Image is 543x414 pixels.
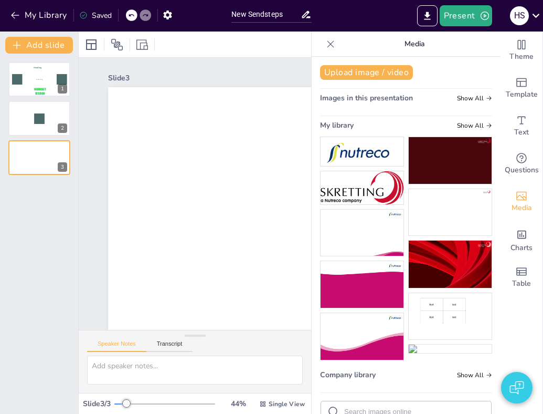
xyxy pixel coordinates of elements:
div: 3 [58,162,67,172]
img: 653a2a9f-9727-4f89-a52b-1c3c9cc8f29b.png [409,293,492,340]
span: Show all [457,371,492,379]
img: 46133772-9d86-490e-8127-bde7a6de19f9.png [321,210,403,256]
div: Resize presentation [134,36,150,53]
div: 3 [8,140,70,175]
span: Text [514,127,529,138]
img: 2ccdaa61-dd91-4758-ba03-462e3812f0f9.png [321,313,403,360]
button: Transcript [146,340,193,352]
div: Add text boxes [501,107,542,145]
span: Template [506,89,538,100]
span: Images in this presentation [320,93,413,103]
div: Add a table [501,258,542,296]
span: Table [512,278,531,289]
button: My Library [8,7,71,24]
span: Subheading [36,79,42,80]
span: Media [512,202,532,214]
button: Upload image / video [320,65,413,80]
span: Charts [510,242,533,254]
input: Insert title [231,7,301,22]
img: 0f0ec226-c90b-43fb-a848-59d672a18d1c.png [321,137,403,166]
img: 31c74118-3561-4be6-b63a-d9bf5bf8c43e.png [409,137,492,184]
div: Slide 3 / 3 [83,399,114,409]
button: Add slide [5,37,73,54]
div: Add charts and graphs [501,221,542,258]
div: Saved [79,11,112,20]
img: cb87bf30-6d6a-4c8d-823e-d84da9d020f4.png [321,261,403,308]
span: WORKOUT SESSION [34,87,46,95]
div: Get real-time input from your audience [501,145,542,183]
img: 2fa9b7cf-5cb6-4746-bca0-6c73f73ed829.jpeg [321,171,403,204]
button: h s [510,5,529,26]
div: 1 [58,84,67,94]
img: 0165bd5f-e8f8-4b74-9c77-d12d82d4f900.png [409,241,492,287]
img: ebc90f95-42cd-4cc1-87a8-a0bd2af289dc.png [409,189,492,236]
span: Show all [457,95,492,102]
div: Slide 3 [108,73,442,83]
div: Add ready made slides [501,69,542,107]
div: Change the overall theme [501,32,542,69]
span: Show all [457,122,492,129]
p: Media [339,32,490,57]
span: Position [111,38,123,51]
div: Add images, graphics, shapes or video [501,183,542,221]
button: Speaker Notes [87,340,146,352]
span: Heading [34,66,41,69]
img: f348dbc6-3600-4af2-93ff-97b6b81d269f.png [409,345,492,353]
span: Theme [509,51,534,63]
div: Layout [83,36,100,53]
span: Company library [320,370,376,380]
div: h s [510,6,529,25]
div: 2 [58,123,67,133]
div: 2 [8,101,70,136]
span: Questions [505,164,539,176]
div: SubheadingHeadingWORKOUT SESSION1 [8,62,70,97]
div: 44 % [226,399,251,409]
span: My library [320,120,354,130]
span: Single View [269,400,305,408]
button: Present [440,5,492,26]
button: Export to PowerPoint [417,5,438,26]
